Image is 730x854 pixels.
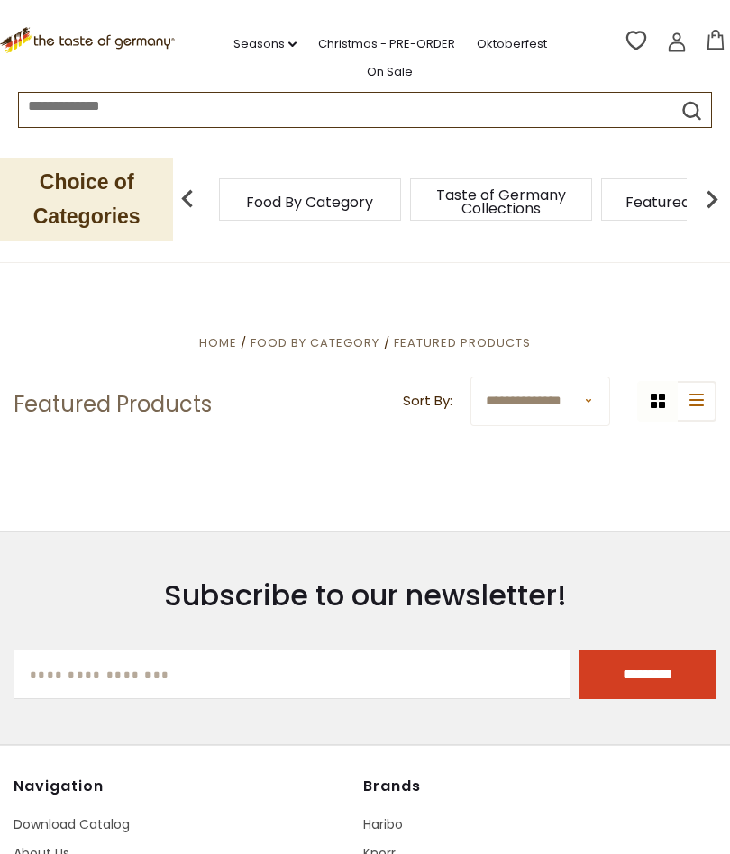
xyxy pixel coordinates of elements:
a: Featured Products [394,334,531,351]
h4: Brands [363,777,700,795]
img: next arrow [694,181,730,217]
a: Download Catalog [14,815,130,833]
a: Oktoberfest [477,34,547,54]
a: Home [199,334,237,351]
a: Seasons [233,34,297,54]
a: On Sale [367,62,413,82]
a: Food By Category [251,334,379,351]
h4: Navigation [14,777,351,795]
a: Haribo [363,815,403,833]
a: Food By Category [246,195,373,209]
label: Sort By: [403,390,452,413]
h3: Subscribe to our newsletter! [14,577,716,613]
a: Christmas - PRE-ORDER [318,34,455,54]
img: previous arrow [169,181,205,217]
h1: Featured Products [14,391,212,418]
a: Taste of Germany Collections [429,188,573,215]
